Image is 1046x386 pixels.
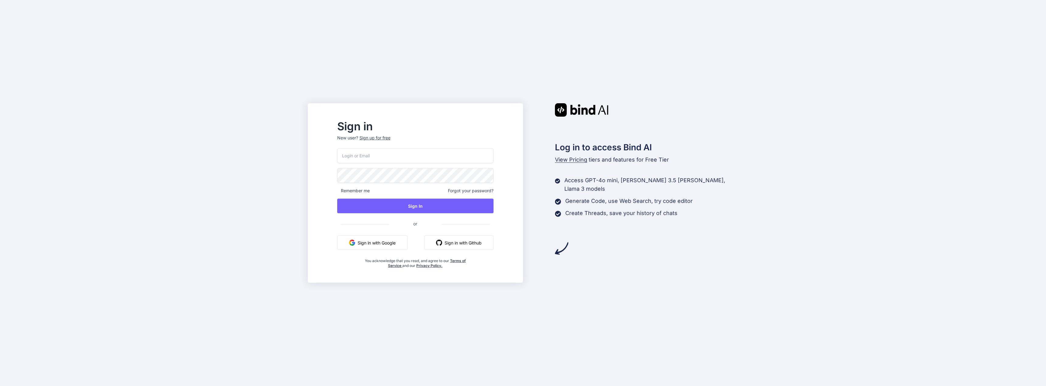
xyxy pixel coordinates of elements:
[337,121,494,131] h2: Sign in
[416,263,442,268] a: Privacy Policy.
[424,235,494,250] button: Sign in with Github
[555,155,739,164] p: tiers and features for Free Tier
[388,258,466,268] a: Terms of Service
[555,242,568,255] img: arrow
[337,235,407,250] button: Sign in with Google
[448,188,494,194] span: Forgot your password?
[436,240,442,246] img: github
[555,141,739,154] h2: Log in to access Bind AI
[389,216,442,231] span: or
[555,156,587,163] span: View Pricing
[565,209,677,217] p: Create Threads, save your history of chats
[349,240,355,246] img: google
[337,135,494,148] p: New user?
[359,135,390,141] div: Sign up for free
[337,199,494,213] button: Sign In
[565,197,693,205] p: Generate Code, use Web Search, try code editor
[363,255,467,268] div: You acknowledge that you read, and agree to our and our
[555,103,608,117] img: Bind AI logo
[337,148,494,163] input: Login or Email
[337,188,370,194] span: Remember me
[564,176,738,193] p: Access GPT-4o mini, [PERSON_NAME] 3.5 [PERSON_NAME], Llama 3 models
